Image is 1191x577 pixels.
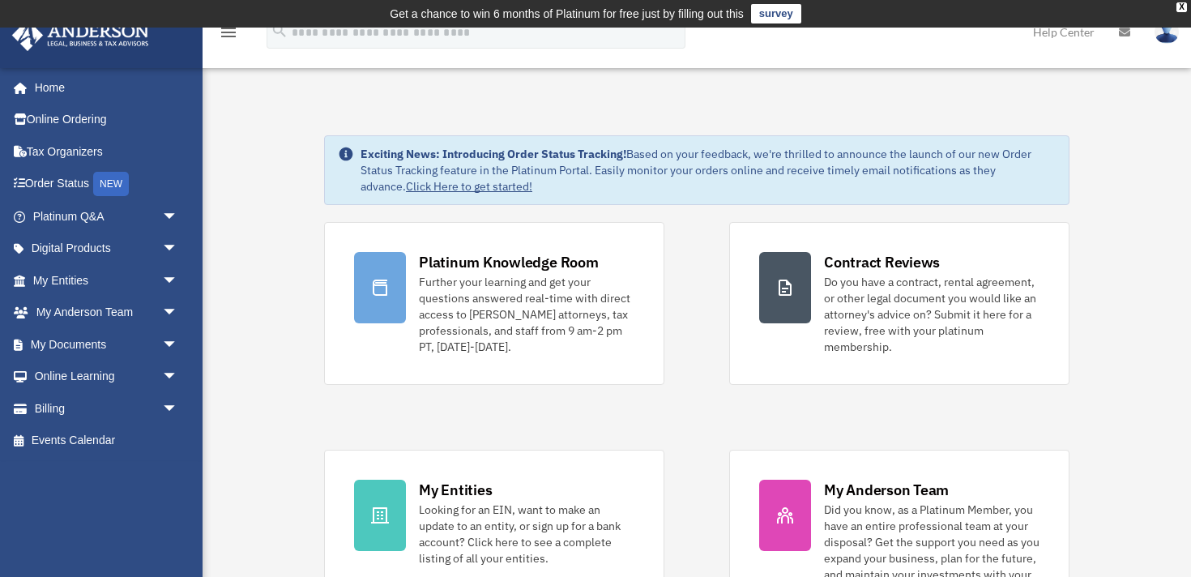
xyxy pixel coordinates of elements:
[390,4,744,24] div: Get a chance to win 6 months of Platinum for free just by filling out this
[162,328,194,361] span: arrow_drop_down
[11,168,203,201] a: Order StatusNEW
[7,19,154,51] img: Anderson Advisors Platinum Portal
[162,361,194,394] span: arrow_drop_down
[11,104,203,136] a: Online Ordering
[419,480,492,500] div: My Entities
[11,328,203,361] a: My Documentsarrow_drop_down
[219,28,238,42] a: menu
[419,502,634,566] div: Looking for an EIN, want to make an update to an entity, or sign up for a bank account? Click her...
[11,135,203,168] a: Tax Organizers
[11,392,203,425] a: Billingarrow_drop_down
[11,297,203,329] a: My Anderson Teamarrow_drop_down
[219,23,238,42] i: menu
[324,222,664,385] a: Platinum Knowledge Room Further your learning and get your questions answered real-time with dire...
[11,200,203,233] a: Platinum Q&Aarrow_drop_down
[162,233,194,266] span: arrow_drop_down
[162,392,194,425] span: arrow_drop_down
[162,200,194,233] span: arrow_drop_down
[162,297,194,330] span: arrow_drop_down
[419,274,634,355] div: Further your learning and get your questions answered real-time with direct access to [PERSON_NAM...
[93,172,129,196] div: NEW
[729,222,1069,385] a: Contract Reviews Do you have a contract, rental agreement, or other legal document you would like...
[419,252,599,272] div: Platinum Knowledge Room
[824,252,940,272] div: Contract Reviews
[11,361,203,393] a: Online Learningarrow_drop_down
[361,147,626,161] strong: Exciting News: Introducing Order Status Tracking!
[11,264,203,297] a: My Entitiesarrow_drop_down
[11,425,203,457] a: Events Calendar
[11,233,203,265] a: Digital Productsarrow_drop_down
[162,264,194,297] span: arrow_drop_down
[406,179,532,194] a: Click Here to get started!
[361,146,1056,194] div: Based on your feedback, we're thrilled to announce the launch of our new Order Status Tracking fe...
[271,22,288,40] i: search
[824,480,949,500] div: My Anderson Team
[11,71,194,104] a: Home
[1176,2,1187,12] div: close
[1155,20,1179,44] img: User Pic
[751,4,801,24] a: survey
[824,274,1039,355] div: Do you have a contract, rental agreement, or other legal document you would like an attorney's ad...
